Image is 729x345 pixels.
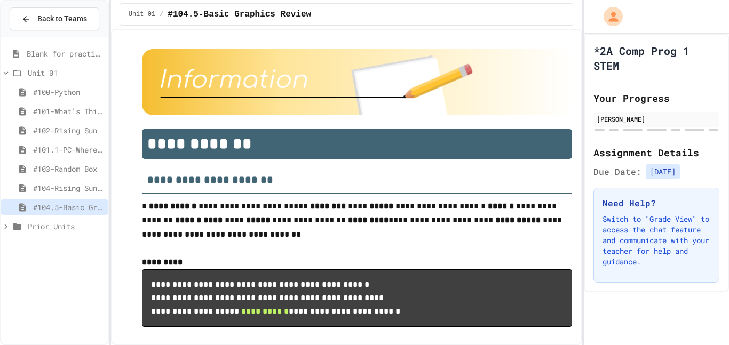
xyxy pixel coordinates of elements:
span: [DATE] [646,164,680,179]
span: Unit 01 [28,67,104,78]
span: #101-What's This ?? [33,106,104,117]
h2: Your Progress [593,91,719,106]
button: Back to Teams [10,7,99,30]
h1: *2A Comp Prog 1 STEM [593,43,719,73]
div: My Account [592,4,625,29]
span: Blank for practice [27,48,104,59]
h3: Need Help? [603,197,710,210]
h2: Assignment Details [593,145,719,160]
span: #100-Python [33,86,104,98]
span: #101.1-PC-Where am I? [33,144,104,155]
div: [PERSON_NAME] [597,114,716,124]
span: #104-Rising Sun Plus [33,182,104,194]
span: #104.5-Basic Graphics Review [168,8,311,21]
span: Back to Teams [37,13,87,25]
span: Due Date: [593,165,641,178]
p: Switch to "Grade View" to access the chat feature and communicate with your teacher for help and ... [603,214,710,267]
span: Unit 01 [129,10,155,19]
span: Prior Units [28,221,104,232]
span: #103-Random Box [33,163,104,174]
span: #104.5-Basic Graphics Review [33,202,104,213]
span: #102-Rising Sun [33,125,104,136]
span: / [160,10,163,19]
